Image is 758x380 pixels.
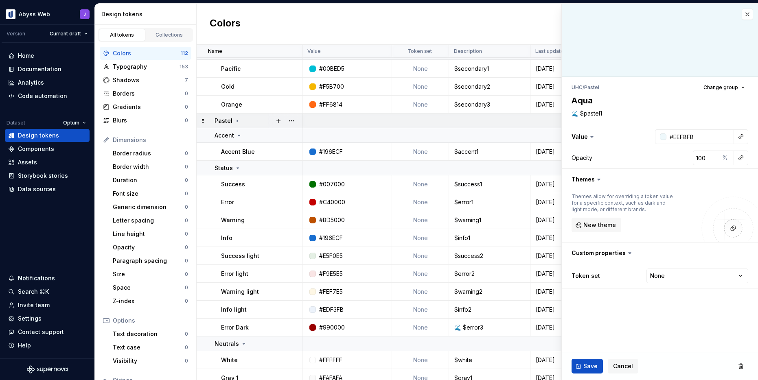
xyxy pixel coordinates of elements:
div: Help [18,341,31,349]
a: Invite team [5,299,90,312]
input: e.g. #000000 [666,129,734,144]
a: Design tokens [5,129,90,142]
div: [DATE] [531,148,587,156]
div: #F9E5E5 [319,270,343,278]
div: $secondary3 [449,100,530,109]
div: Home [18,52,34,60]
div: Settings [18,314,42,323]
p: Gold [221,83,234,91]
li: UHC [572,84,583,90]
div: [DATE] [531,198,587,206]
div: 🌊 $error3 [449,323,530,332]
div: Border width [113,163,185,171]
div: Border radius [113,149,185,157]
span: Save [583,362,598,370]
div: #990000 [319,323,345,332]
input: 100 [693,151,719,165]
div: Dimensions [113,136,188,144]
div: [DATE] [531,180,587,188]
a: Colors112 [100,47,191,60]
p: Orange [221,100,242,109]
div: [DATE] [531,288,587,296]
p: Warning light [221,288,259,296]
div: Shadows [113,76,185,84]
div: Borders [113,90,185,98]
td: None [392,78,449,96]
span: Current draft [50,31,81,37]
div: #E5F0E5 [319,252,343,260]
div: Components [18,145,54,153]
td: None [392,265,449,283]
div: $success1 [449,180,530,188]
img: 057bcc03-eeae-4063-b76a-c8b93ab4fd7a.png [6,9,15,19]
div: [DATE] [531,270,587,278]
div: Collections [149,32,190,38]
div: [DATE] [531,234,587,242]
div: 0 [185,258,188,264]
div: Z-index [113,297,185,305]
div: $secondary2 [449,83,530,91]
h2: Colors [210,17,241,31]
div: [DATE] [531,100,587,109]
p: Status [215,164,233,172]
a: Borders0 [100,87,191,100]
button: Save [572,359,603,373]
div: [DATE] [531,65,587,73]
div: Contact support [18,328,64,336]
span: Cancel [613,362,633,370]
p: Last updated [535,48,567,55]
div: [DATE] [531,306,587,314]
a: Assets [5,156,90,169]
td: None [392,211,449,229]
span: New theme [583,221,616,229]
a: Blurs0 [100,114,191,127]
a: Duration0 [110,174,191,187]
div: $error1 [449,198,530,206]
div: Code automation [18,92,67,100]
div: Search ⌘K [18,288,49,296]
a: Documentation [5,63,90,76]
a: Paragraph spacing0 [110,254,191,267]
a: Gradients0 [100,100,191,114]
div: Opacity [572,154,592,162]
textarea: 🌊 $pastel1 [570,108,747,119]
div: 0 [185,150,188,157]
p: Info [221,234,232,242]
div: 153 [180,63,188,70]
div: #BD5000 [319,216,345,224]
div: Colors [113,49,181,57]
div: 0 [185,284,188,291]
div: Options [113,317,188,325]
a: Line height0 [110,227,191,240]
a: Supernova Logo [27,365,68,373]
button: New theme [572,218,621,232]
a: Generic dimension0 [110,201,191,214]
p: Error light [221,270,248,278]
div: Storybook stories [18,172,68,180]
div: Text case [113,343,185,352]
button: Contact support [5,325,90,339]
div: $info1 [449,234,530,242]
div: Text decoration [113,330,185,338]
p: Token set [407,48,432,55]
a: Space0 [110,281,191,294]
div: $error2 [449,270,530,278]
td: None [392,247,449,265]
div: Space [113,284,185,292]
a: Z-index0 [110,295,191,308]
td: None [392,143,449,161]
a: Analytics [5,76,90,89]
div: Line height [113,230,185,238]
a: Opacity0 [110,241,191,254]
button: Optum [59,117,90,129]
div: 0 [185,177,188,183]
div: 0 [185,90,188,97]
div: Abyss Web [19,10,50,18]
p: Pacific [221,65,241,73]
a: Text decoration0 [110,328,191,341]
button: Notifications [5,272,90,285]
a: Letter spacing0 [110,214,191,227]
textarea: Aqua [570,93,747,108]
button: Abyss WebJ [2,5,93,23]
div: 0 [185,344,188,351]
